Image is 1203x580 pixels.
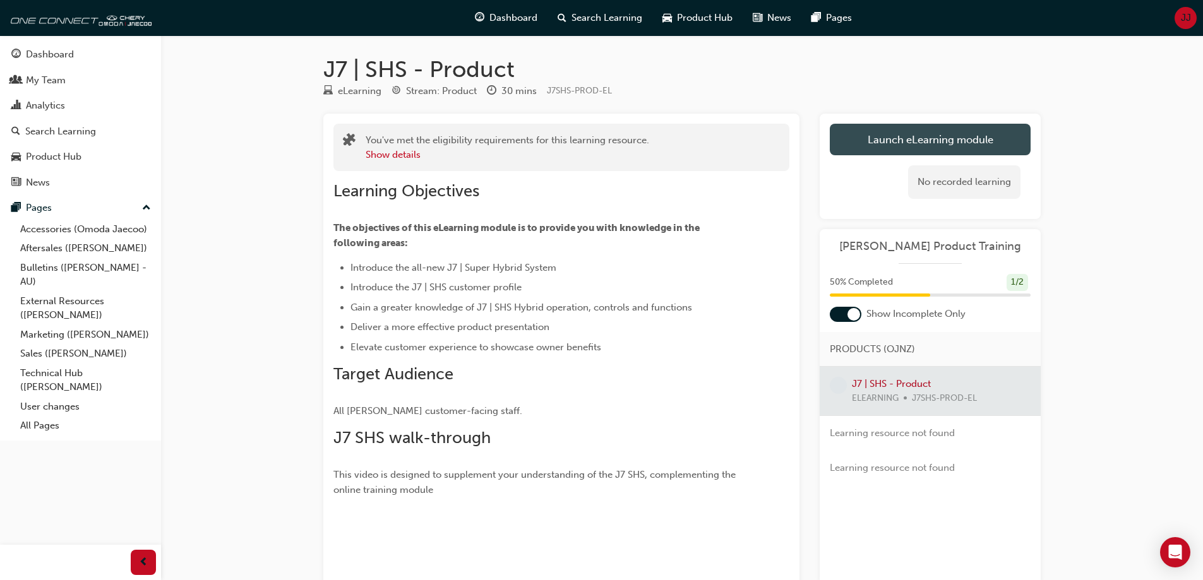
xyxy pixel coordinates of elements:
[343,134,356,149] span: puzzle-icon
[830,462,955,473] span: Learning resource not found
[392,83,477,99] div: Stream
[15,258,156,292] a: Bulletins ([PERSON_NAME] - AU)
[25,124,96,139] div: Search Learning
[26,47,74,62] div: Dashboard
[5,94,156,117] a: Analytics
[11,75,21,86] span: people-icon
[350,281,522,293] span: Introduce the J7 | SHS customer profile
[548,5,652,31] a: search-iconSearch Learning
[826,11,852,25] span: Pages
[830,377,847,394] span: learningRecordVerb_NONE-icon
[350,341,601,353] span: Elevate customer experience to showcase owner benefits
[5,145,156,169] a: Product Hub
[830,124,1031,155] a: Launch eLearning module
[487,83,537,99] div: Duration
[677,11,733,25] span: Product Hub
[392,86,401,97] span: target-icon
[811,10,821,26] span: pages-icon
[350,262,556,273] span: Introduce the all-new J7 | Super Hybrid System
[475,10,484,26] span: guage-icon
[5,196,156,220] button: Pages
[333,428,491,447] span: J7 SHS walk-through
[465,5,548,31] a: guage-iconDashboard
[15,292,156,325] a: External Resources ([PERSON_NAME])
[5,120,156,143] a: Search Learning
[26,201,52,215] div: Pages
[572,11,642,25] span: Search Learning
[15,220,156,239] a: Accessories (Omoda Jaecoo)
[11,203,21,214] span: pages-icon
[366,133,649,162] div: You've met the eligibility requirements for this learning resource.
[1160,537,1190,567] div: Open Intercom Messenger
[15,344,156,364] a: Sales ([PERSON_NAME])
[323,86,333,97] span: learningResourceType_ELEARNING-icon
[350,321,549,333] span: Deliver a more effective product presentation
[801,5,862,31] a: pages-iconPages
[489,11,537,25] span: Dashboard
[26,175,50,190] div: News
[662,10,672,26] span: car-icon
[323,83,381,99] div: Type
[830,427,955,439] span: Learning resource not found
[11,151,21,163] span: car-icon
[333,469,738,495] span: This video is designed to supplement your understanding of the J7 SHS, complementing the online t...
[26,150,81,164] div: Product Hub
[350,302,692,313] span: Gain a greater knowledge of J7 | SHS Hybrid operation, controls and functions
[547,85,612,96] span: Learning resource code
[15,239,156,258] a: Aftersales ([PERSON_NAME])
[5,69,156,92] a: My Team
[830,342,915,357] span: PRODUCTS (OJNZ)
[323,56,1041,83] h1: J7 | SHS - Product
[15,416,156,435] a: All Pages
[333,364,453,384] span: Target Audience
[487,86,496,97] span: clock-icon
[866,307,966,321] span: Show Incomplete Only
[11,177,21,189] span: news-icon
[333,405,522,417] span: All [PERSON_NAME] customer-facing staff.
[753,10,762,26] span: news-icon
[830,239,1031,254] a: [PERSON_NAME] Product Training
[558,10,566,26] span: search-icon
[1181,11,1191,25] span: JJ
[5,40,156,196] button: DashboardMy TeamAnalyticsSearch LearningProduct HubNews
[139,555,148,571] span: prev-icon
[5,43,156,66] a: Dashboard
[406,84,477,98] div: Stream: Product
[652,5,743,31] a: car-iconProduct Hub
[26,73,66,88] div: My Team
[366,148,421,162] button: Show details
[743,5,801,31] a: news-iconNews
[15,364,156,397] a: Technical Hub ([PERSON_NAME])
[26,98,65,113] div: Analytics
[338,84,381,98] div: eLearning
[6,5,152,30] img: oneconnect
[830,275,893,290] span: 50 % Completed
[767,11,791,25] span: News
[333,222,702,249] span: The objectives of this eLearning module is to provide you with knowledge in the following areas:
[11,126,20,138] span: search-icon
[11,100,21,112] span: chart-icon
[908,165,1020,199] div: No recorded learning
[5,171,156,194] a: News
[142,200,151,216] span: up-icon
[11,49,21,61] span: guage-icon
[501,84,537,98] div: 30 mins
[15,397,156,417] a: User changes
[1175,7,1197,29] button: JJ
[1007,274,1028,291] div: 1 / 2
[15,325,156,345] a: Marketing ([PERSON_NAME])
[333,181,479,201] span: Learning Objectives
